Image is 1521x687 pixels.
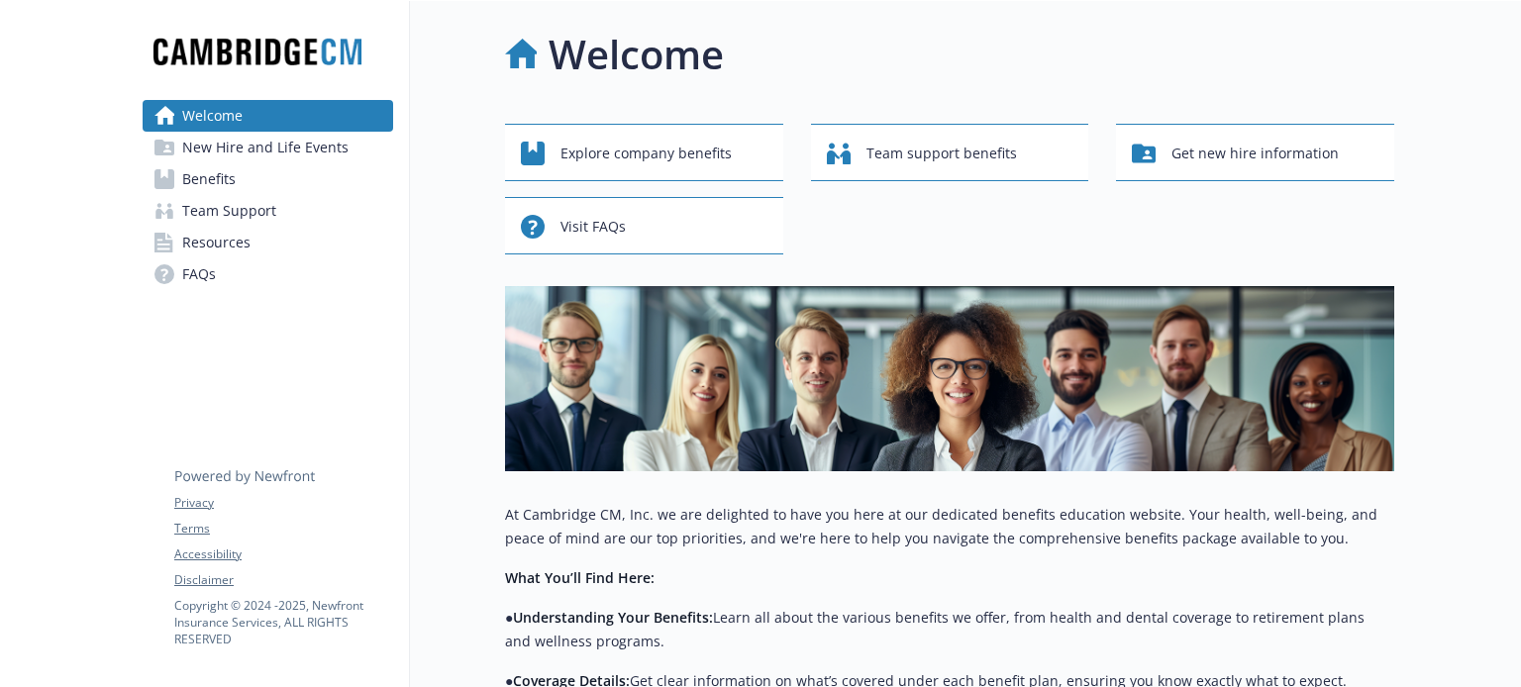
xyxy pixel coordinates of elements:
p: Copyright © 2024 - 2025 , Newfront Insurance Services, ALL RIGHTS RESERVED [174,597,392,647]
p: At Cambridge CM, Inc. we are delighted to have you here at our dedicated benefits education websi... [505,503,1394,550]
a: Benefits [143,163,393,195]
span: Team support benefits [866,135,1017,172]
button: Visit FAQs [505,197,783,254]
a: Team Support [143,195,393,227]
span: Get new hire information [1171,135,1339,172]
strong: Understanding Your Benefits: [513,608,713,627]
span: Welcome [182,100,243,132]
a: Accessibility [174,545,392,563]
button: Team support benefits [811,124,1089,181]
a: Disclaimer [174,571,392,589]
a: Privacy [174,494,392,512]
strong: What You’ll Find Here: [505,568,655,587]
a: New Hire and Life Events [143,132,393,163]
span: Team Support [182,195,276,227]
a: Welcome [143,100,393,132]
p: ● Learn all about the various benefits we offer, from health and dental coverage to retirement pl... [505,606,1394,653]
span: New Hire and Life Events [182,132,349,163]
span: FAQs [182,258,216,290]
span: Benefits [182,163,236,195]
img: overview page banner [505,286,1394,471]
span: Explore company benefits [560,135,732,172]
button: Get new hire information [1116,124,1394,181]
span: Visit FAQs [560,208,626,245]
span: Resources [182,227,251,258]
a: Terms [174,520,392,538]
a: Resources [143,227,393,258]
button: Explore company benefits [505,124,783,181]
h1: Welcome [549,25,724,84]
a: FAQs [143,258,393,290]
